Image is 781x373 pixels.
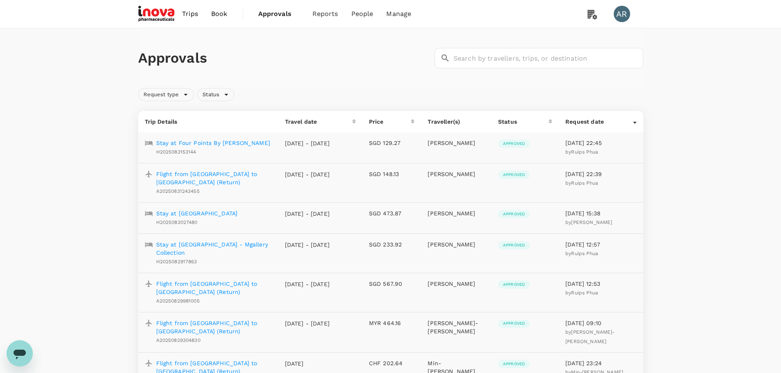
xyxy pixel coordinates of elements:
span: A20250829304830 [156,337,200,343]
span: H2025083027480 [156,219,198,225]
p: [DATE] [285,359,330,368]
div: Status [197,88,235,101]
p: [DATE] 12:57 [565,240,636,249]
p: [DATE] 22:45 [565,139,636,147]
span: by [565,149,598,155]
span: Approved [498,361,530,367]
span: A20250829981005 [156,298,200,304]
p: [DATE] - [DATE] [285,139,330,147]
p: CHF 202.64 [369,359,415,367]
p: MYR 464.16 [369,319,415,327]
div: Request date [565,118,633,126]
iframe: Button to launch messaging window [7,340,33,366]
span: Ruips Phua [571,290,598,296]
span: Request type [139,91,184,99]
span: by [565,219,612,225]
p: [DATE] - [DATE] [285,319,330,328]
span: Reports [312,9,338,19]
span: by [565,290,598,296]
a: Flight from [GEOGRAPHIC_DATA] to [GEOGRAPHIC_DATA] (Return) [156,280,272,296]
span: Trips [182,9,198,19]
span: Ruips Phua [571,251,598,256]
span: H2025083153144 [156,149,196,155]
img: iNova Pharmaceuticals [138,5,176,23]
p: [DATE] - [DATE] [285,241,330,249]
p: [DATE] - [DATE] [285,280,330,288]
span: Ruips Phua [571,149,598,155]
p: [PERSON_NAME] [428,240,485,249]
span: Book [211,9,228,19]
span: [PERSON_NAME]-[PERSON_NAME] [565,329,615,344]
span: H2025082917863 [156,259,197,264]
p: [PERSON_NAME] [428,280,485,288]
p: [DATE] - [DATE] [285,170,330,179]
p: [DATE] 23:24 [565,359,636,367]
a: Stay at [GEOGRAPHIC_DATA] [156,209,238,217]
span: Approved [498,282,530,287]
a: Flight from [GEOGRAPHIC_DATA] to [GEOGRAPHIC_DATA] (Return) [156,319,272,335]
p: [DATE] 22:39 [565,170,636,178]
p: Traveller(s) [428,118,485,126]
p: [PERSON_NAME] [428,209,485,217]
h1: Approvals [138,50,431,67]
p: [DATE] 09:10 [565,319,636,327]
span: by [565,180,598,186]
p: SGD 148.13 [369,170,415,178]
p: SGD 567.90 [369,280,415,288]
a: Stay at [GEOGRAPHIC_DATA] - Mgallery Collection [156,240,272,257]
div: Status [498,118,549,126]
div: Travel date [285,118,352,126]
span: by [565,251,598,256]
span: Status [198,91,224,99]
a: Stay at Four Points By [PERSON_NAME] [156,139,270,147]
div: AR [614,6,630,22]
span: Ruips Phua [571,180,598,186]
input: Search by travellers, trips, or destination [453,48,643,68]
div: Price [369,118,411,126]
p: [DATE] 15:38 [565,209,636,217]
p: SGD 233.92 [369,240,415,249]
span: Approvals [258,9,299,19]
p: [DATE] - [DATE] [285,210,330,218]
span: Approved [498,242,530,248]
p: SGD 129.27 [369,139,415,147]
span: Manage [386,9,411,19]
p: [PERSON_NAME] [428,139,485,147]
span: Approved [498,321,530,326]
span: Approved [498,172,530,178]
p: [PERSON_NAME]-[PERSON_NAME] [428,319,485,335]
span: People [351,9,373,19]
p: Trip Details [145,118,272,126]
span: Approved [498,141,530,147]
span: A20250831243455 [156,188,200,194]
div: Request type [138,88,194,101]
span: Approved [498,211,530,217]
a: Flight from [GEOGRAPHIC_DATA] to [GEOGRAPHIC_DATA] (Return) [156,170,272,186]
span: [PERSON_NAME] [571,219,612,225]
p: SGD 473.87 [369,209,415,217]
p: [DATE] 12:53 [565,280,636,288]
span: by [565,329,615,344]
p: [PERSON_NAME] [428,170,485,178]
